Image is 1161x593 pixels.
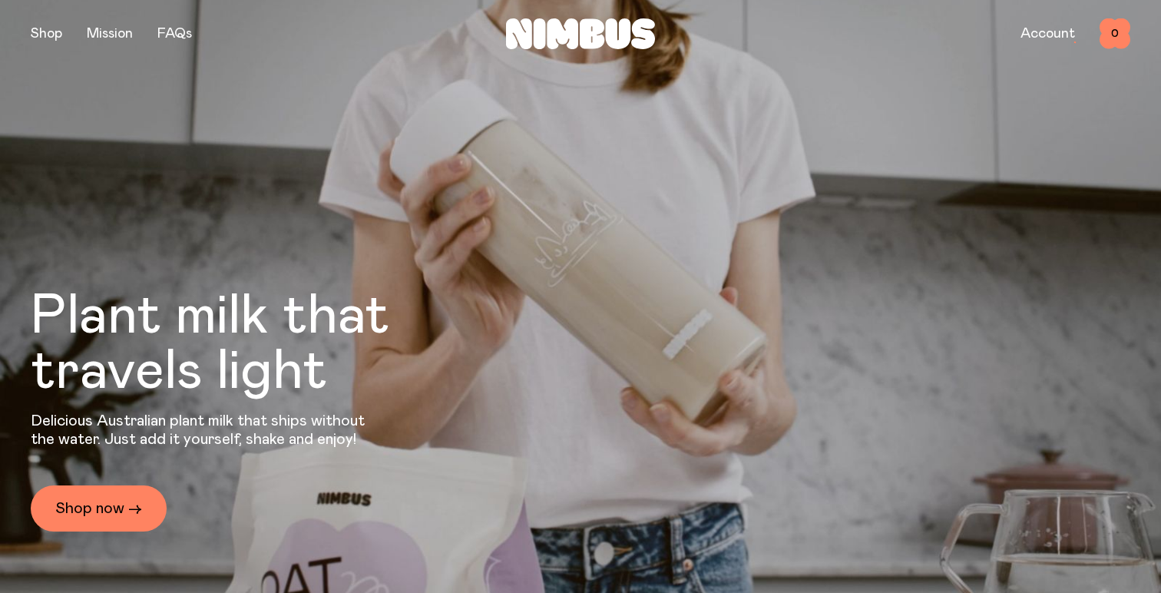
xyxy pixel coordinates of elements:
[1020,27,1075,41] a: Account
[31,289,473,399] h1: Plant milk that travels light
[31,485,167,532] a: Shop now →
[157,27,192,41] a: FAQs
[87,27,133,41] a: Mission
[1100,18,1130,49] button: 0
[31,412,375,449] p: Delicious Australian plant milk that ships without the water. Just add it yourself, shake and enjoy!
